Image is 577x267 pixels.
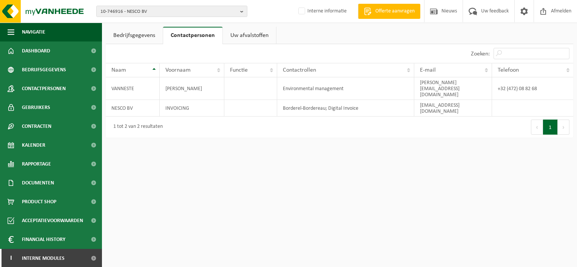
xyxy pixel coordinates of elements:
[543,120,558,135] button: 1
[277,100,414,117] td: Borderel-Bordereau; Digital Invoice
[414,100,492,117] td: [EMAIL_ADDRESS][DOMAIN_NAME]
[492,77,573,100] td: +32 (472) 08 82 68
[22,98,50,117] span: Gebruikers
[163,27,222,44] a: Contactpersonen
[100,6,237,17] span: 10-746916 - NESCO BV
[165,67,191,73] span: Voornaam
[22,60,66,79] span: Bedrijfsgegevens
[22,79,66,98] span: Contactpersonen
[498,67,519,73] span: Telefoon
[22,173,54,192] span: Documenten
[373,8,417,15] span: Offerte aanvragen
[471,51,490,57] label: Zoeken:
[283,67,316,73] span: Contactrollen
[110,120,163,134] div: 1 tot 2 van 2 resultaten
[277,77,414,100] td: Environmental management
[531,120,543,135] button: Previous
[22,211,83,230] span: Acceptatievoorwaarden
[22,192,56,211] span: Product Shop
[160,77,224,100] td: [PERSON_NAME]
[358,4,420,19] a: Offerte aanvragen
[111,67,126,73] span: Naam
[22,23,45,41] span: Navigatie
[22,117,51,136] span: Contracten
[22,41,50,60] span: Dashboard
[106,27,163,44] a: Bedrijfsgegevens
[230,67,248,73] span: Functie
[22,155,51,173] span: Rapportage
[22,136,45,155] span: Kalender
[297,6,347,17] label: Interne informatie
[223,27,276,44] a: Uw afvalstoffen
[22,230,65,249] span: Financial History
[558,120,569,135] button: Next
[160,100,224,117] td: INVOICING
[106,77,160,100] td: VANNESTE
[106,100,160,117] td: NESCO BV
[420,67,436,73] span: E-mail
[414,77,492,100] td: [PERSON_NAME][EMAIL_ADDRESS][DOMAIN_NAME]
[96,6,247,17] button: 10-746916 - NESCO BV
